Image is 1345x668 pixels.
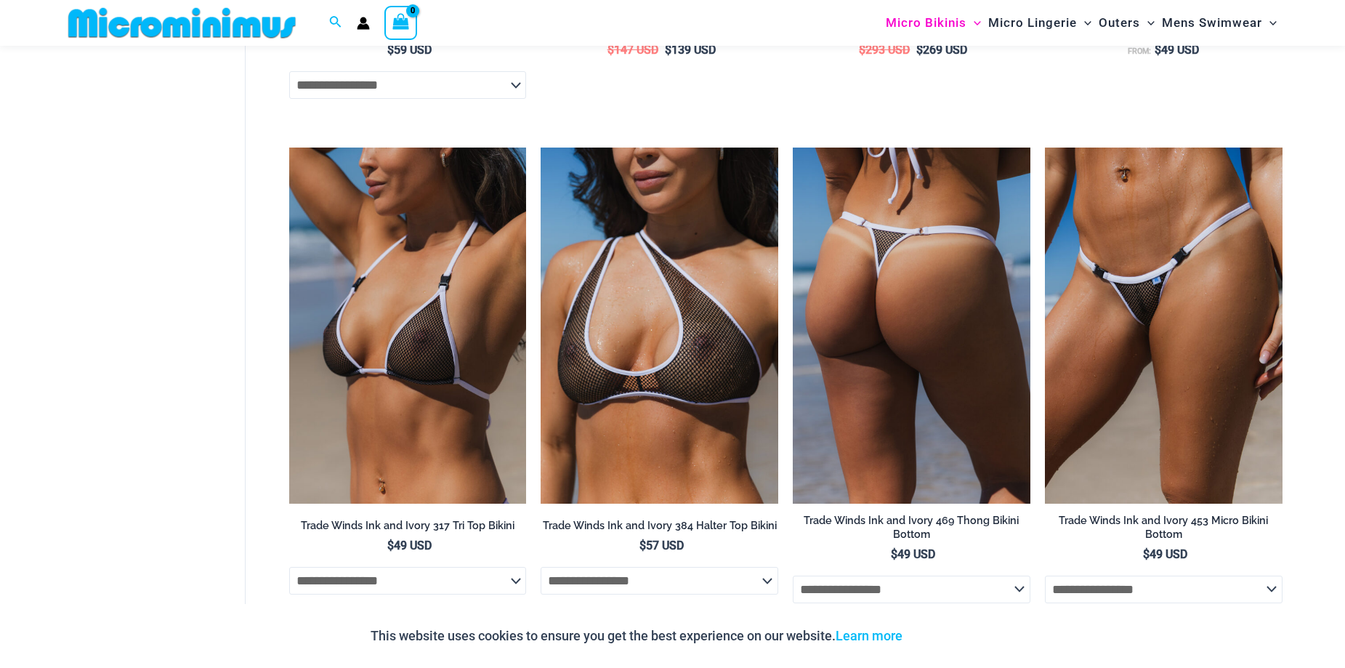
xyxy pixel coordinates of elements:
[859,43,910,57] bdi: 293 USD
[859,43,865,57] span: $
[387,539,394,552] span: $
[1143,547,1187,561] bdi: 49 USD
[793,514,1030,541] h2: Trade Winds Ink and Ivory 469 Thong Bikini Bottom
[1140,4,1155,41] span: Menu Toggle
[289,519,527,533] h2: Trade Winds Ink and Ivory 317 Tri Top Bikini
[665,43,671,57] span: $
[1045,148,1283,504] img: Tradewinds Ink and Ivory 317 Tri Top 453 Micro 03
[891,547,897,561] span: $
[882,4,985,41] a: Micro BikinisMenu ToggleMenu Toggle
[387,539,432,552] bdi: 49 USD
[541,519,778,533] h2: Trade Winds Ink and Ivory 384 Halter Top Bikini
[1095,4,1158,41] a: OutersMenu ToggleMenu Toggle
[1045,514,1283,547] a: Trade Winds Ink and Ivory 453 Micro Bikini Bottom
[387,43,432,57] bdi: 59 USD
[289,148,527,504] img: Tradewinds Ink and Ivory 317 Tri Top 01
[985,4,1095,41] a: Micro LingerieMenu ToggleMenu Toggle
[988,4,1077,41] span: Micro Lingerie
[639,539,646,552] span: $
[607,43,658,57] bdi: 147 USD
[891,547,935,561] bdi: 49 USD
[916,43,967,57] bdi: 269 USD
[289,519,527,538] a: Trade Winds Ink and Ivory 317 Tri Top Bikini
[357,17,370,30] a: Account icon link
[541,519,778,538] a: Trade Winds Ink and Ivory 384 Halter Top Bikini
[1162,4,1262,41] span: Mens Swimwear
[639,539,684,552] bdi: 57 USD
[289,148,527,504] a: Tradewinds Ink and Ivory 317 Tri Top 01Tradewinds Ink and Ivory 317 Tri Top 453 Micro 06Tradewind...
[793,514,1030,547] a: Trade Winds Ink and Ivory 469 Thong Bikini Bottom
[916,43,923,57] span: $
[793,148,1030,504] img: Tradewinds Ink and Ivory 469 Thong 02
[1158,4,1280,41] a: Mens SwimwearMenu ToggleMenu Toggle
[1128,47,1151,56] span: From:
[607,43,614,57] span: $
[1045,148,1283,504] a: Tradewinds Ink and Ivory 317 Tri Top 453 Micro 03Tradewinds Ink and Ivory 317 Tri Top 453 Micro 0...
[1143,547,1150,561] span: $
[665,43,716,57] bdi: 139 USD
[371,625,902,647] p: This website uses cookies to ensure you get the best experience on our website.
[541,148,778,504] a: Tradewinds Ink and Ivory 384 Halter 01Tradewinds Ink and Ivory 384 Halter 02Tradewinds Ink and Iv...
[62,7,302,39] img: MM SHOP LOGO FLAT
[880,2,1283,44] nav: Site Navigation
[1262,4,1277,41] span: Menu Toggle
[886,4,966,41] span: Micro Bikinis
[1155,43,1199,57] bdi: 49 USD
[966,4,981,41] span: Menu Toggle
[1045,514,1283,541] h2: Trade Winds Ink and Ivory 453 Micro Bikini Bottom
[836,628,902,643] a: Learn more
[387,43,394,57] span: $
[1077,4,1091,41] span: Menu Toggle
[329,14,342,32] a: Search icon link
[384,6,418,39] a: View Shopping Cart, empty
[541,148,778,504] img: Tradewinds Ink and Ivory 384 Halter 01
[913,619,975,653] button: Accept
[793,148,1030,504] a: Tradewinds Ink and Ivory 469 Thong 01Tradewinds Ink and Ivory 469 Thong 02Tradewinds Ink and Ivor...
[1155,43,1161,57] span: $
[1099,4,1140,41] span: Outers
